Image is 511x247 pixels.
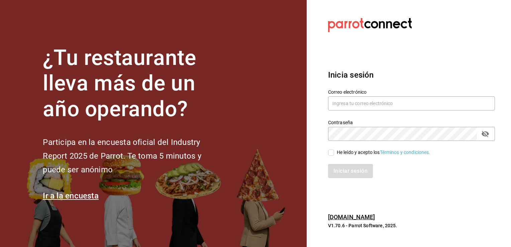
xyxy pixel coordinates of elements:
input: Ingresa tu correo electrónico [328,96,495,110]
div: He leído y acepto los [337,149,430,156]
a: Ir a la encuesta [43,191,99,200]
h1: ¿Tu restaurante lleva más de un año operando? [43,45,223,122]
h2: Participa en la encuesta oficial del Industry Report 2025 de Parrot. Te toma 5 minutos y puede se... [43,136,223,176]
button: passwordField [480,128,491,140]
h3: Inicia sesión [328,69,495,81]
label: Contraseña [328,120,495,125]
label: Correo electrónico [328,89,495,94]
a: [DOMAIN_NAME] [328,214,375,221]
a: Términos y condiciones. [380,150,430,155]
p: V1.70.6 - Parrot Software, 2025. [328,222,495,229]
